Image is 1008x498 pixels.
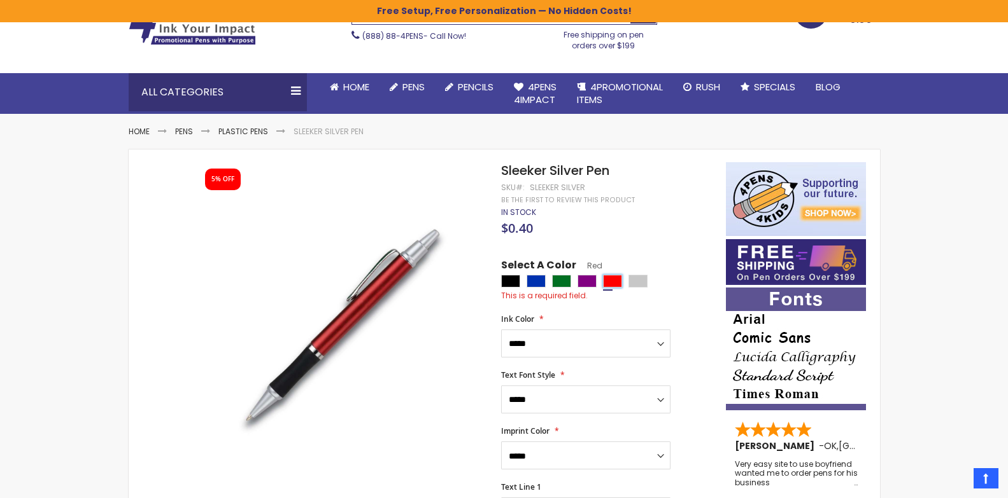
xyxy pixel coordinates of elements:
a: Be the first to review this product [501,195,635,205]
img: 4pens 4 kids [726,162,866,236]
span: Sleeker Silver Pen [501,162,609,179]
div: Free shipping on pen orders over $199 [550,25,657,50]
a: Home [129,126,150,137]
div: Purple [578,275,597,287]
span: Blog [816,80,841,93]
div: Red [603,275,622,287]
a: Home [320,73,380,101]
span: $0.40 [501,219,533,237]
a: Pens [175,126,193,137]
li: Sleeker Silver Pen [294,127,364,137]
span: Text Font Style [501,370,555,380]
img: font-personalization-examples [726,287,866,410]
div: 5% OFF [211,175,234,184]
a: Pens [380,73,435,101]
div: All Categories [129,73,307,111]
span: 4Pens 4impact [514,80,557,106]
img: sleeker_silver_side_red_1.jpeg [194,181,485,471]
span: Text Line 1 [501,481,541,492]
span: Specials [754,80,795,93]
span: Imprint Color [501,425,550,436]
span: Red [576,260,602,271]
div: Blue [527,275,546,287]
img: Free shipping on orders over $199 [726,239,866,285]
span: Select A Color [501,258,576,275]
span: 4PROMOTIONAL ITEMS [577,80,663,106]
a: Plastic Pens [218,126,268,137]
a: 4Pens4impact [504,73,567,114]
span: - Call Now! [362,31,466,41]
a: Rush [673,73,730,101]
a: 4PROMOTIONALITEMS [567,73,673,114]
span: Rush [696,80,720,93]
span: Pencils [458,80,493,93]
div: Black [501,275,520,287]
a: Specials [730,73,806,101]
a: Pencils [435,73,504,101]
span: Pens [402,80,425,93]
span: In stock [501,207,536,218]
div: Green [552,275,571,287]
strong: SKU [501,182,525,193]
span: Ink Color [501,314,534,324]
span: Home [343,80,369,93]
div: Sleeker Silver [530,183,585,193]
a: (888) 88-4PENS [362,31,423,41]
img: 4Pens Custom Pens and Promotional Products [129,4,256,45]
div: Silver [628,275,648,287]
div: Availability [501,207,536,218]
div: This is a required field. [501,291,713,301]
a: Blog [806,73,851,101]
